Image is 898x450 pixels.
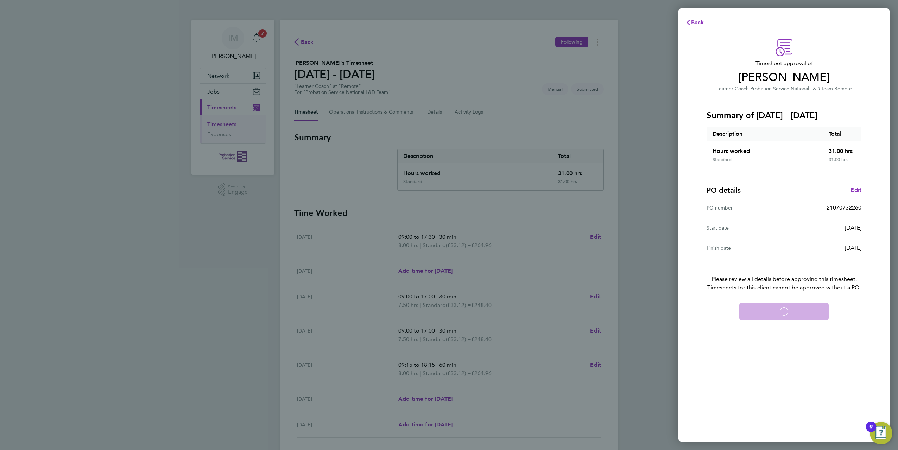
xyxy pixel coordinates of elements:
[823,157,861,168] div: 31.00 hrs
[784,224,861,232] div: [DATE]
[850,186,861,194] a: Edit
[707,127,823,141] div: Description
[691,19,704,26] span: Back
[707,185,741,195] h4: PO details
[823,127,861,141] div: Total
[707,141,823,157] div: Hours worked
[869,427,873,436] div: 9
[707,70,861,84] span: [PERSON_NAME]
[870,422,892,444] button: Open Resource Center, 9 new notifications
[716,86,749,92] span: Learner Coach
[713,157,732,162] div: Standard
[707,244,784,252] div: Finish date
[749,86,750,92] span: ·
[698,258,870,292] p: Please review all details before approving this timesheet.
[750,86,833,92] span: Probation Service National L&D Team
[707,224,784,232] div: Start date
[834,86,852,92] span: Remote
[850,187,861,193] span: Edit
[827,204,861,211] span: 21070732260
[823,141,861,157] div: 31.00 hrs
[707,59,861,67] span: Timesheet approval of
[707,204,784,212] div: PO number
[698,283,870,292] span: Timesheets for this client cannot be approved without a PO.
[707,110,861,121] h3: Summary of [DATE] - [DATE]
[833,86,834,92] span: ·
[784,244,861,252] div: [DATE]
[707,127,861,168] div: Summary of 04 - 10 Aug 2025
[678,15,711,30] button: Back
